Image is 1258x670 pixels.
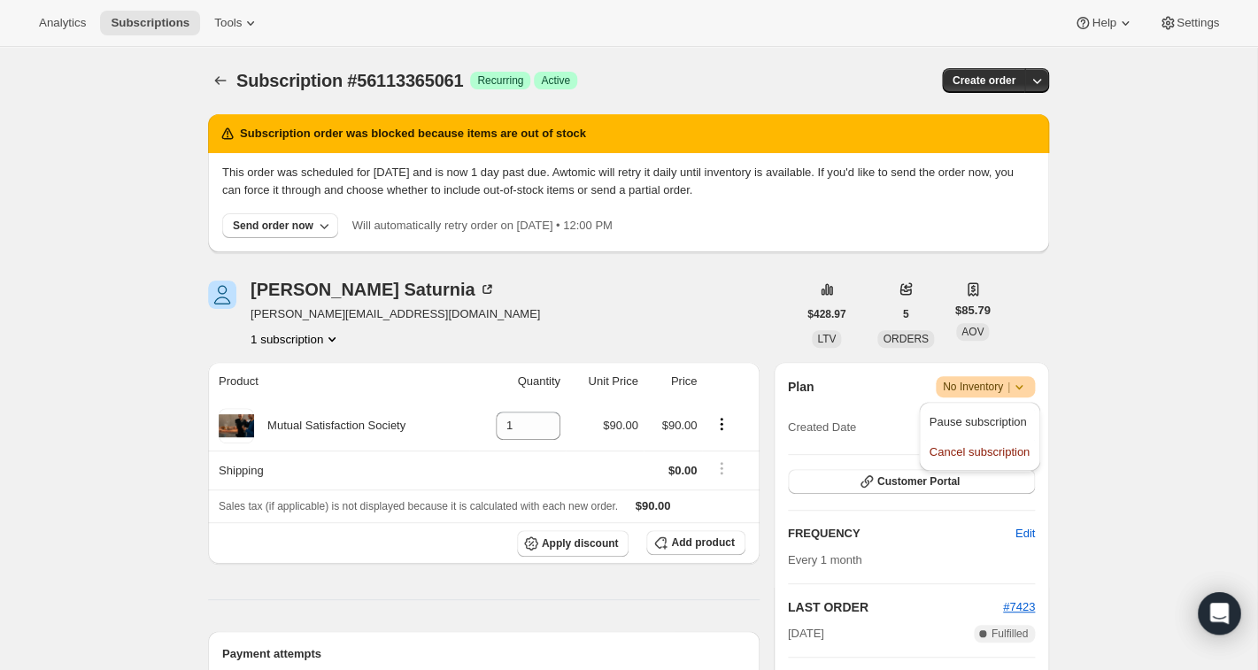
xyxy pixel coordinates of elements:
button: Send order now [222,213,338,238]
span: Tools [214,16,242,30]
button: Help [1063,11,1144,35]
span: Active [541,73,570,88]
span: Fulfilled [992,627,1028,641]
span: $0.00 [668,464,698,477]
span: Edit [1015,525,1035,543]
button: Product actions [251,330,341,348]
div: Mutual Satisfaction Society [254,417,405,435]
button: Subscriptions [208,68,233,93]
h2: Payment attempts [222,645,745,663]
span: $90.00 [603,419,638,432]
h2: Subscription order was blocked because items are out of stock [240,125,586,142]
span: AOV [961,326,984,338]
div: Send order now [233,219,313,233]
button: Pause subscription [924,407,1035,435]
span: Every 1 month [788,553,862,566]
p: Will automatically retry order on [DATE] • 12:00 PM [352,217,613,235]
div: [PERSON_NAME] Saturnia [251,281,496,298]
button: Product actions [707,414,736,434]
span: Recurring [477,73,523,88]
button: #7423 [1003,598,1035,616]
span: Subscriptions [111,16,189,30]
a: #7423 [1003,600,1035,613]
th: Price [644,362,703,401]
th: Unit Price [566,362,644,401]
span: ORDERS [883,333,928,345]
span: Customer Portal [877,474,960,489]
span: Analytics [39,16,86,30]
span: Pause subscription [930,415,1027,428]
button: Settings [1148,11,1230,35]
span: Add product [671,535,734,550]
button: Customer Portal [788,469,1035,494]
h2: LAST ORDER [788,598,1003,616]
span: No Inventory [943,378,1028,396]
button: Tools [204,11,270,35]
span: Cancel subscription [930,445,1030,458]
span: [DATE] [788,625,824,643]
h2: FREQUENCY [788,525,1015,543]
span: [PERSON_NAME][EMAIL_ADDRESS][DOMAIN_NAME] [251,305,540,323]
span: $90.00 [662,419,698,432]
span: Sales tax (if applicable) is not displayed because it is calculated with each new order. [219,500,618,512]
th: Shipping [208,451,469,489]
span: Apply discount [542,536,619,551]
div: Open Intercom Messenger [1198,592,1240,635]
button: Shipping actions [707,458,736,478]
button: Analytics [28,11,96,35]
button: Add product [646,530,745,555]
span: Subscription #56113365061 [236,71,463,90]
span: Ian Saturnia [208,281,236,309]
button: Apply discount [517,530,629,557]
th: Quantity [469,362,566,401]
span: Create order [953,73,1015,88]
span: 5 [903,307,909,321]
span: $428.97 [807,307,845,321]
span: | [1007,380,1010,394]
button: Create order [942,68,1026,93]
span: $90.00 [636,499,671,512]
h2: Plan [788,378,814,396]
button: $428.97 [797,302,856,327]
span: Settings [1177,16,1219,30]
button: Cancel subscription [924,437,1035,466]
span: LTV [817,333,836,345]
p: This order was scheduled for [DATE] and is now 1 day past due. Awtomic will retry it daily until ... [222,164,1035,199]
button: 5 [892,302,920,327]
button: Edit [1005,520,1046,548]
span: Help [1092,16,1115,30]
span: Created Date [788,419,856,436]
span: $85.79 [955,302,991,320]
th: Product [208,362,469,401]
button: Subscriptions [100,11,200,35]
